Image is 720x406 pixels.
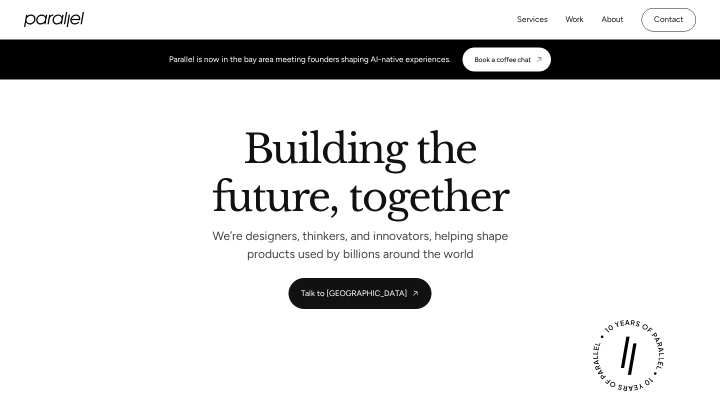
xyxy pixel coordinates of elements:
[24,12,84,27] a: home
[641,8,696,31] a: Contact
[462,47,551,71] a: Book a coffee chat
[517,12,547,27] a: Services
[535,55,543,63] img: CTA arrow image
[169,53,450,65] div: Parallel is now in the bay area meeting founders shaping AI-native experiences.
[474,55,531,63] div: Book a coffee chat
[212,129,508,221] h2: Building the future, together
[565,12,583,27] a: Work
[210,231,510,258] p: We’re designers, thinkers, and innovators, helping shape products used by billions around the world
[601,12,623,27] a: About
